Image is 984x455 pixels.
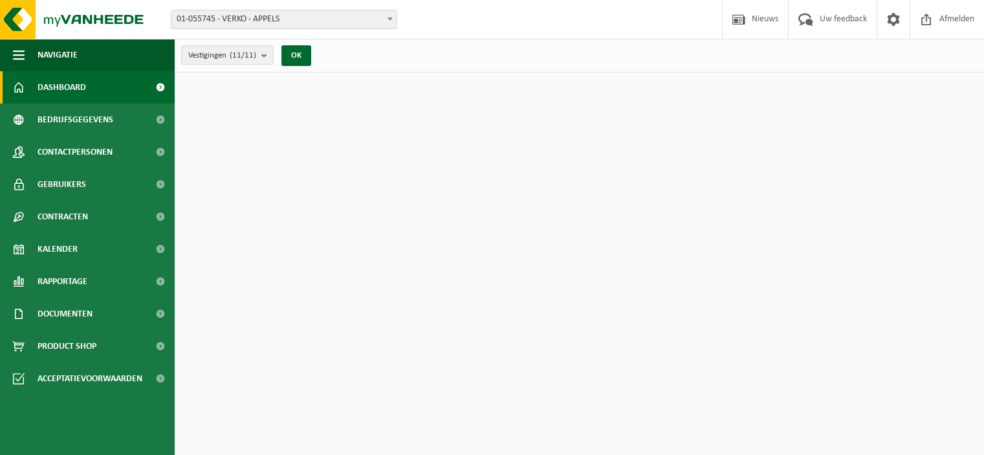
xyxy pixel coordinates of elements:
span: Dashboard [38,71,86,104]
span: Navigatie [38,39,78,71]
span: 01-055745 - VERKO - APPELS [171,10,397,28]
span: Product Shop [38,330,96,362]
span: Documenten [38,298,93,330]
span: Acceptatievoorwaarden [38,362,142,395]
span: Kalender [38,233,78,265]
span: Gebruikers [38,168,86,201]
span: Rapportage [38,265,87,298]
span: Bedrijfsgegevens [38,104,113,136]
count: (11/11) [230,51,256,60]
button: OK [281,45,311,66]
span: Contactpersonen [38,136,113,168]
button: Vestigingen(11/11) [181,45,274,65]
span: 01-055745 - VERKO - APPELS [171,10,397,29]
span: Contracten [38,201,88,233]
span: Vestigingen [188,46,256,65]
